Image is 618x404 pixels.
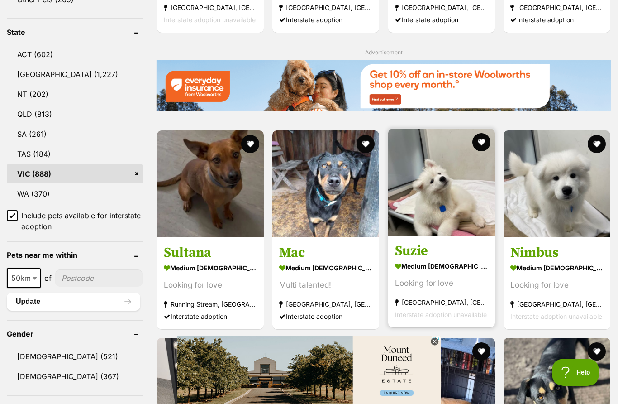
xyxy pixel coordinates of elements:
[395,242,488,260] h3: Suzie
[156,60,611,112] a: Everyday Insurance promotional banner
[588,135,606,153] button: favourite
[164,1,257,14] strong: [GEOGRAPHIC_DATA], [GEOGRAPHIC_DATA]
[7,268,41,288] span: 50km
[388,129,495,236] img: Suzie - Samoyed Dog
[7,65,143,84] a: [GEOGRAPHIC_DATA] (1,227)
[156,60,611,111] img: Everyday Insurance promotional banner
[510,313,602,320] span: Interstate adoption unavailable
[395,311,487,318] span: Interstate adoption unavailable
[472,133,490,151] button: favourite
[44,273,52,284] span: of
[279,298,372,310] strong: [GEOGRAPHIC_DATA], [GEOGRAPHIC_DATA]
[7,184,143,203] a: WA (370)
[21,210,143,232] span: Include pets available for interstate adoption
[7,164,143,183] a: VIC (888)
[552,359,600,386] iframe: Help Scout Beacon - Open
[7,28,143,36] header: State
[7,45,143,64] a: ACT (602)
[144,359,474,399] iframe: Advertisement
[504,130,610,237] img: Nimbus - Samoyed Dog
[157,237,264,329] a: Sultana medium [DEMOGRAPHIC_DATA] Dog Looking for love Running Stream, [GEOGRAPHIC_DATA] Intersta...
[55,269,143,287] input: postcode
[510,244,604,261] h3: Nimbus
[164,244,257,261] h3: Sultana
[279,261,372,274] strong: medium [DEMOGRAPHIC_DATA] Dog
[357,135,375,153] button: favourite
[279,14,372,26] div: Interstate adoption
[395,277,488,289] div: Looking for love
[510,279,604,291] div: Looking for love
[395,296,488,308] strong: [GEOGRAPHIC_DATA], [GEOGRAPHIC_DATA]
[510,261,604,274] strong: medium [DEMOGRAPHIC_DATA] Dog
[7,144,143,164] a: TAS (184)
[8,272,40,284] span: 50km
[510,1,604,14] strong: [GEOGRAPHIC_DATA], [GEOGRAPHIC_DATA]
[164,16,256,24] span: Interstate adoption unavailable
[7,210,143,232] a: Include pets available for interstate adoption
[272,130,379,237] img: Mac - Australian Kelpie Dog
[241,135,259,153] button: favourite
[510,298,604,310] strong: [GEOGRAPHIC_DATA], [GEOGRAPHIC_DATA]
[395,260,488,273] strong: medium [DEMOGRAPHIC_DATA] Dog
[279,1,372,14] strong: [GEOGRAPHIC_DATA], [GEOGRAPHIC_DATA]
[164,261,257,274] strong: medium [DEMOGRAPHIC_DATA] Dog
[388,236,495,327] a: Suzie medium [DEMOGRAPHIC_DATA] Dog Looking for love [GEOGRAPHIC_DATA], [GEOGRAPHIC_DATA] Interst...
[7,85,143,104] a: NT (202)
[504,237,610,329] a: Nimbus medium [DEMOGRAPHIC_DATA] Dog Looking for love [GEOGRAPHIC_DATA], [GEOGRAPHIC_DATA] Inters...
[365,49,403,56] span: Advertisement
[588,342,606,361] button: favourite
[7,125,143,144] a: SA (261)
[164,298,257,310] strong: Running Stream, [GEOGRAPHIC_DATA]
[7,330,143,338] header: Gender
[279,244,372,261] h3: Mac
[272,237,379,329] a: Mac medium [DEMOGRAPHIC_DATA] Dog Multi talented! [GEOGRAPHIC_DATA], [GEOGRAPHIC_DATA] Interstate...
[7,251,143,259] header: Pets near me within
[279,279,372,291] div: Multi talented!
[395,14,488,26] div: Interstate adoption
[279,310,372,322] div: Interstate adoption
[510,14,604,26] div: Interstate adoption
[157,130,264,237] img: Sultana - Australian Kelpie Dog
[164,279,257,291] div: Looking for love
[7,293,140,311] button: Update
[7,367,143,386] a: [DEMOGRAPHIC_DATA] (367)
[7,105,143,124] a: QLD (813)
[164,310,257,322] div: Interstate adoption
[472,342,490,361] button: favourite
[7,347,143,366] a: [DEMOGRAPHIC_DATA] (521)
[395,1,488,14] strong: [GEOGRAPHIC_DATA], [GEOGRAPHIC_DATA]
